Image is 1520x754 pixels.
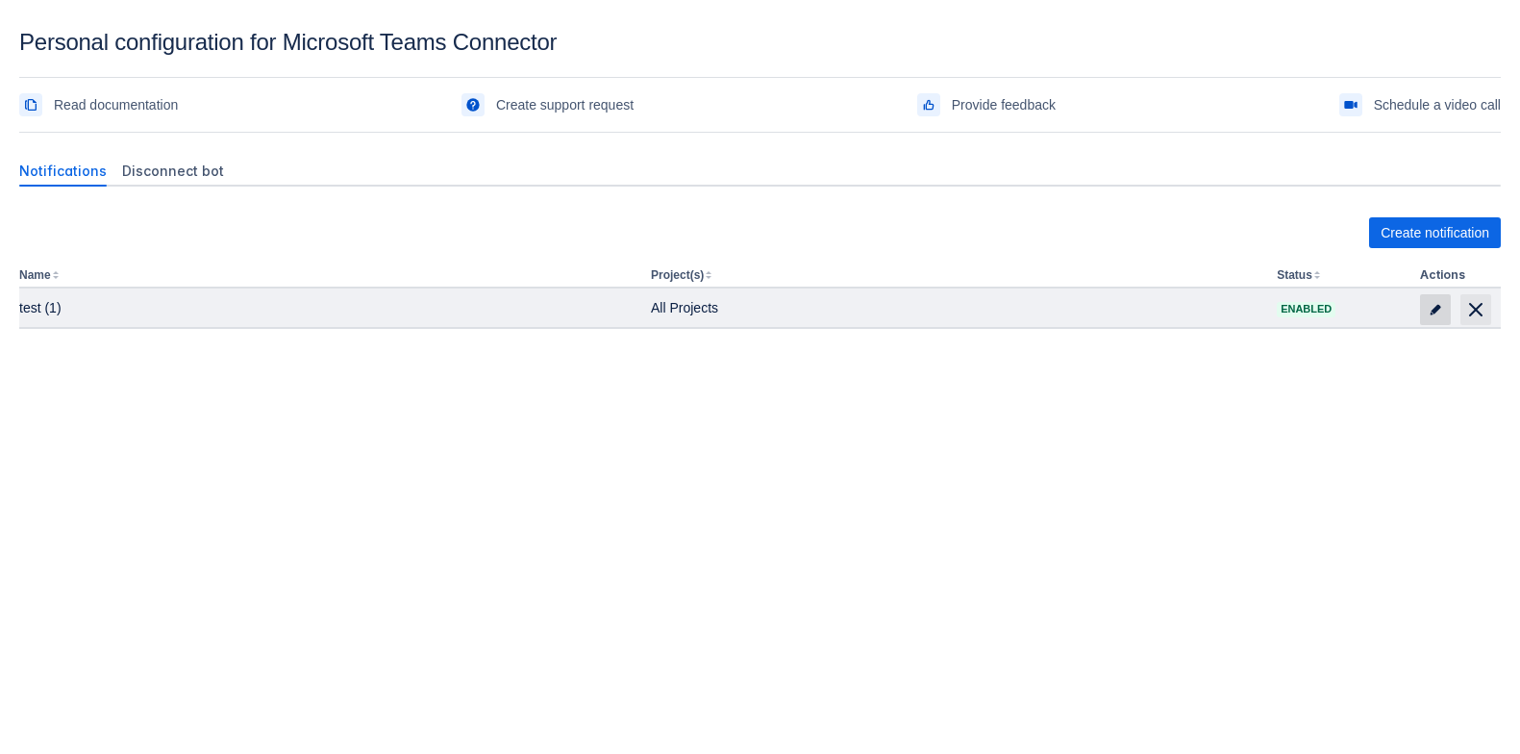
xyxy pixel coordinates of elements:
span: edit [1428,302,1443,317]
span: Enabled [1277,304,1335,314]
span: Create support request [496,89,634,120]
span: feedback [921,97,936,113]
span: videoCall [1343,97,1358,113]
a: Read documentation [19,89,178,120]
div: Personal configuration for Microsoft Teams Connector [19,29,1501,56]
span: documentation [23,97,38,113]
button: Status [1277,268,1312,282]
span: delete [1464,298,1487,321]
span: support [465,97,481,113]
span: Disconnect bot [122,162,224,181]
span: Create notification [1381,217,1489,248]
a: Provide feedback [917,89,1056,120]
span: Schedule a video call [1374,89,1501,120]
div: test (1) [19,298,635,317]
a: Create support request [461,89,634,120]
a: Schedule a video call [1339,89,1501,120]
th: Actions [1412,264,1501,289]
button: Create notification [1369,217,1501,248]
button: Project(s) [651,268,704,282]
div: All Projects [651,298,1261,317]
span: Provide feedback [952,89,1056,120]
span: Notifications [19,162,107,181]
span: Read documentation [54,89,178,120]
button: Name [19,268,51,282]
